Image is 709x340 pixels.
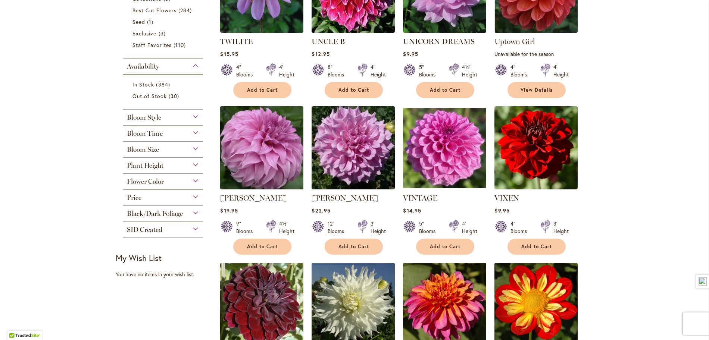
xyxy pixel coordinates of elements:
a: Uptown Girl [494,27,578,34]
span: In Stock [132,81,154,88]
span: Bloom Size [127,145,159,154]
div: 4½' Height [279,220,294,235]
a: Vera Seyfang [312,184,395,191]
span: Flower Color [127,177,164,186]
span: Add to Cart [430,87,460,93]
span: 30 [169,92,181,100]
div: 4" Blooms [510,63,531,78]
a: VINTAGE [403,184,486,191]
div: You have no items in your wish list. [116,271,215,278]
a: VINTAGE [403,193,437,202]
a: Staff Favorites [132,41,196,49]
span: Bloom Style [127,113,161,122]
span: Black/Dark Foliage [127,210,183,218]
div: 4" Blooms [510,220,531,235]
div: 9" Blooms [236,220,257,235]
div: 8" Blooms [328,63,349,78]
a: UNICORN DREAMS [403,27,486,34]
img: VINTAGE [403,106,486,189]
span: 384 [156,81,172,88]
span: SID Created [127,226,162,234]
a: VIXEN [494,184,578,191]
a: Uptown Girl [494,37,535,46]
div: 12" Blooms [328,220,349,235]
span: Add to Cart [430,243,460,250]
div: 4' Height [553,63,569,78]
div: 4' Height [462,220,477,235]
img: Vassio Meggos [218,104,306,192]
span: Seed [132,18,145,25]
span: Add to Cart [247,243,278,250]
button: Add to Cart [233,239,291,255]
div: 5" Blooms [419,220,440,235]
span: Best Cut Flowers [132,7,177,14]
span: 1 [147,18,155,26]
a: UNCLE B [312,37,345,46]
a: TWILITE [220,37,253,46]
div: 4' Height [371,63,386,78]
span: $22.95 [312,207,330,214]
a: VIXEN [494,193,519,202]
span: 284 [178,6,194,14]
a: [PERSON_NAME] [220,193,287,202]
a: View Details [507,82,566,98]
span: 3 [159,29,168,37]
a: Best Cut Flowers [132,6,196,14]
span: Add to Cart [247,87,278,93]
span: Add to Cart [338,87,369,93]
div: 3' Height [371,220,386,235]
a: Seed [132,18,196,26]
div: 5" Blooms [419,63,440,78]
span: View Details [521,87,553,93]
span: $14.95 [403,207,421,214]
p: Unavailable for the season [494,50,578,57]
button: Add to Cart [233,82,291,98]
div: 4" Blooms [236,63,257,78]
a: Exclusive [132,29,196,37]
span: 110 [174,41,188,49]
span: Plant Height [127,161,163,170]
strong: My Wish List [116,252,162,263]
a: UNICORN DREAMS [403,37,475,46]
div: 4½' Height [462,63,477,78]
span: $15.95 [220,50,238,57]
span: $12.95 [312,50,329,57]
img: VIXEN [494,106,578,189]
span: Staff Favorites [132,41,172,48]
a: [PERSON_NAME] [312,193,378,202]
a: Out of Stock 30 [132,92,196,100]
img: Vera Seyfang [312,106,395,189]
div: 4' Height [279,63,294,78]
iframe: Launch Accessibility Center [6,314,26,334]
span: $9.95 [494,207,509,214]
button: Add to Cart [325,82,383,98]
button: Add to Cart [507,239,566,255]
span: $19.95 [220,207,238,214]
button: Add to Cart [325,239,383,255]
div: 3' Height [553,220,569,235]
span: Bloom Time [127,129,163,138]
a: In Stock 384 [132,81,196,88]
button: Add to Cart [416,239,474,255]
button: Add to Cart [416,82,474,98]
span: Add to Cart [521,243,552,250]
a: TWILITE [220,27,303,34]
span: Availability [127,62,159,70]
span: Add to Cart [338,243,369,250]
span: Price [127,193,141,202]
span: Exclusive [132,30,156,37]
a: Vassio Meggos [220,184,303,191]
span: $9.95 [403,50,418,57]
a: Uncle B [312,27,395,34]
span: Out of Stock [132,92,167,100]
